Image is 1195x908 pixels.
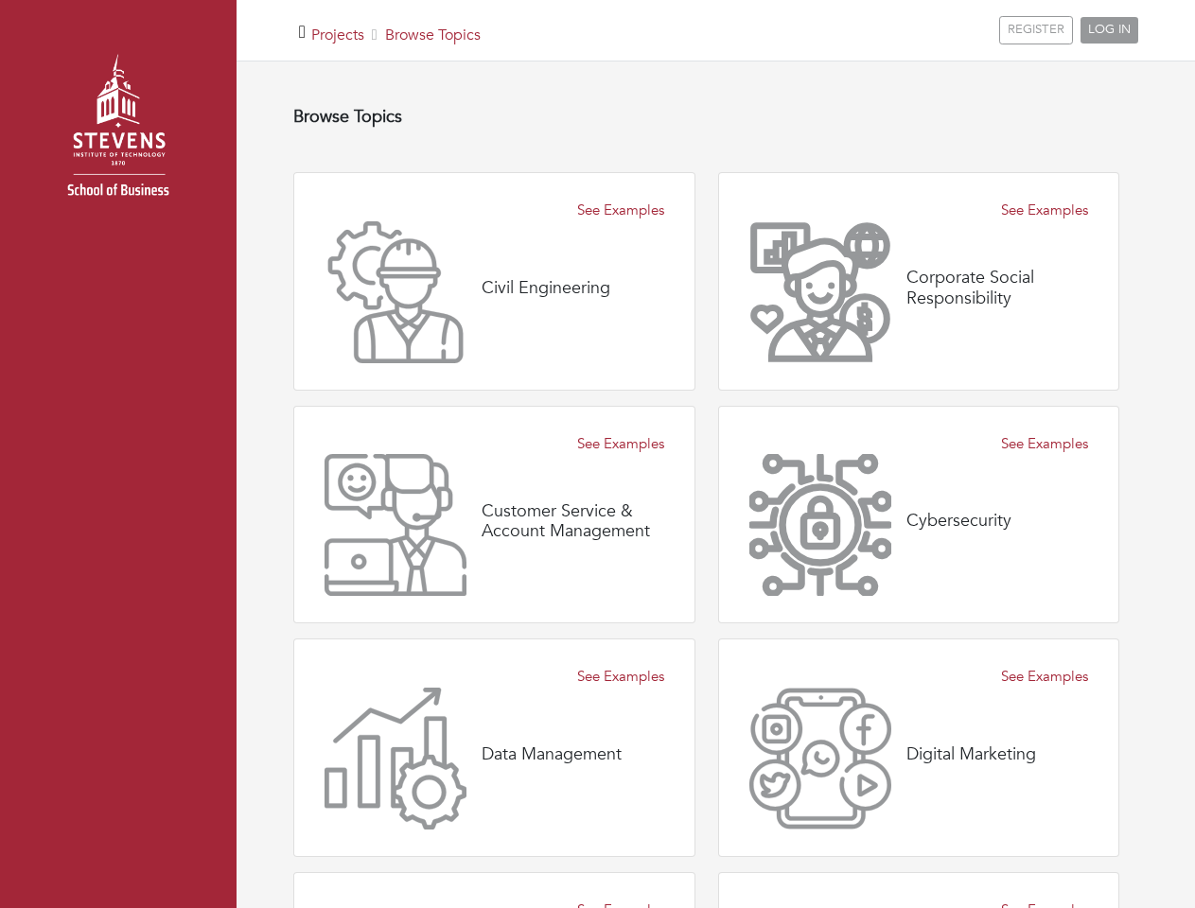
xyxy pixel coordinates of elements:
[577,666,664,688] a: See Examples
[311,25,364,45] a: Projects
[482,501,664,542] h4: Customer Service & Account Management
[577,200,664,221] a: See Examples
[482,744,622,765] h4: Data Management
[906,744,1036,765] h4: Digital Marketing
[1001,433,1088,455] a: See Examples
[385,25,481,45] a: Browse Topics
[1081,17,1138,44] a: LOG IN
[1001,200,1088,221] a: See Examples
[906,511,1011,532] h4: Cybersecurity
[482,278,610,299] h4: Civil Engineering
[293,107,1119,128] h4: Browse Topics
[906,268,1089,308] h4: Corporate Social Responsibility
[577,433,664,455] a: See Examples
[19,33,218,232] img: stevens_logo.png
[999,16,1073,44] a: REGISTER
[1001,666,1088,688] a: See Examples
